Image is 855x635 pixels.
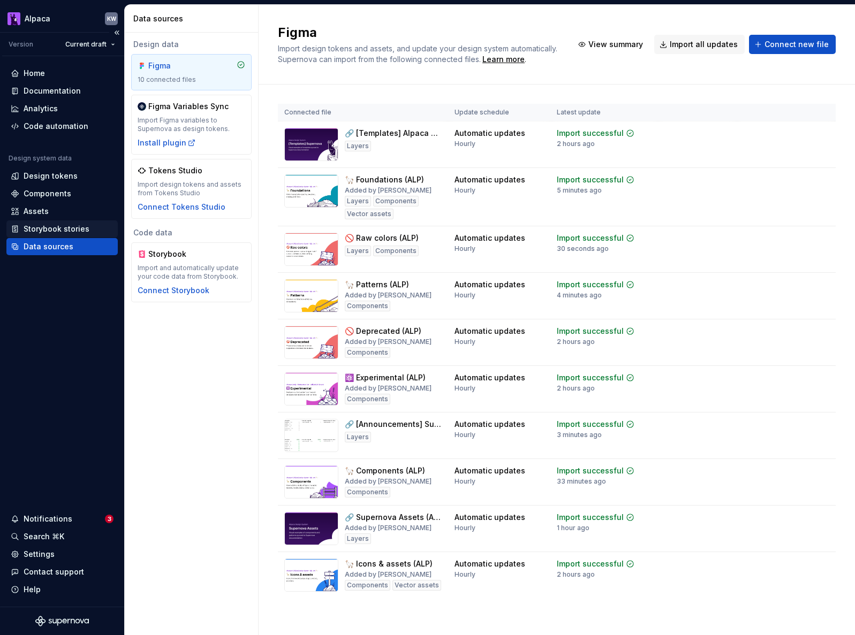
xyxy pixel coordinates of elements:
div: 🦙 Foundations (ALP) [345,174,424,185]
div: 30 seconds ago [557,244,609,253]
div: Automatic updates [455,372,525,383]
div: Alpaca [25,13,50,24]
div: Hourly [455,384,475,393]
div: Home [24,68,45,79]
div: Layers [345,196,371,206]
button: Help [6,581,118,598]
div: 4 minutes ago [557,291,602,300]
div: Hourly [455,338,475,346]
a: Figma10 connected files [131,54,252,90]
img: 003f14f4-5683-479b-9942-563e216bc167.png [7,12,20,25]
button: Notifications3 [6,510,118,527]
div: Automatic updates [455,279,525,290]
div: Analytics [24,103,58,114]
button: Contact support [6,563,118,580]
div: KW [107,14,116,23]
div: 🦙 Icons & assets (ALP) [345,559,433,569]
button: Import all updates [654,35,745,54]
span: . [481,56,526,64]
div: Import successful [557,233,624,243]
div: Hourly [455,291,475,300]
a: Design tokens [6,167,118,185]
a: Assets [6,203,118,220]
div: Hourly [455,477,475,486]
div: Data sources [24,241,73,252]
a: Settings [6,546,118,563]
div: Automatic updates [455,233,525,243]
div: Import and automatically update your code data from Storybook. [138,264,245,281]
button: Connect Tokens Studio [138,202,225,212]
span: View summary [588,39,643,50]
div: Import successful [557,326,624,336]
div: 33 minutes ago [557,477,606,486]
div: 2 hours ago [557,570,595,579]
div: Added by [PERSON_NAME] [345,384,432,393]
div: Design tokens [24,171,78,181]
div: Tokens Studio [148,165,202,176]
div: ⚛️ Experimental (ALP) [345,372,426,383]
button: Search ⌘K [6,528,118,545]
div: Code data [131,227,252,238]
div: Automatic updates [455,512,525,523]
div: Layers [345,533,371,544]
div: Layers [345,246,371,256]
div: Import successful [557,559,624,569]
div: Hourly [455,524,475,532]
div: Hourly [455,140,475,148]
div: Hourly [455,244,475,253]
div: Components [345,347,390,358]
div: Added by [PERSON_NAME] [345,338,432,346]
a: Analytics [6,100,118,117]
button: Collapse sidebar [109,25,124,40]
div: Components [345,580,390,591]
span: Current draft [65,40,107,49]
div: Storybook [148,249,200,259]
a: Supernova Logo [35,616,89,626]
div: Layers [345,432,371,442]
div: 🔗 [Templates] Alpaca Supernova [345,128,442,139]
div: Automatic updates [455,174,525,185]
div: Import successful [557,372,624,383]
div: Import successful [557,512,624,523]
div: Components [373,246,419,256]
div: Data sources [133,13,254,24]
div: Contact support [24,567,84,577]
a: Learn more [482,54,525,65]
a: Tokens StudioImport design tokens and assets from Tokens StudioConnect Tokens Studio [131,159,252,219]
a: Components [6,185,118,202]
div: Code automation [24,121,88,132]
button: Connect Storybook [138,285,209,296]
button: Install plugin [138,137,196,148]
div: 🚫 Raw colors (ALP) [345,233,419,243]
a: StorybookImport and automatically update your code data from Storybook.Connect Storybook [131,242,252,302]
div: Assets [24,206,49,217]
a: Home [6,65,118,82]
div: 2 hours ago [557,140,595,148]
div: Settings [24,549,55,560]
div: 3 minutes ago [557,431,602,439]
div: 🦙 Patterns (ALP) [345,279,409,290]
div: Added by [PERSON_NAME] [345,524,432,532]
div: 2 hours ago [557,338,595,346]
div: Components [345,394,390,404]
div: Design system data [9,154,72,163]
button: AlpacaKW [2,7,122,30]
div: 5 minutes ago [557,186,602,195]
div: Vector assets [345,209,394,219]
div: Import successful [557,128,624,139]
a: Storybook stories [6,220,118,238]
div: 🔗 Supernova Assets (ALP) [345,512,442,523]
h2: Figma [278,24,560,41]
div: Import successful [557,419,624,430]
div: Hourly [455,431,475,439]
div: Storybook stories [24,224,89,234]
span: 3 [105,515,114,523]
a: Code automation [6,118,118,135]
div: Added by [PERSON_NAME] [345,477,432,486]
div: Import successful [557,174,624,185]
div: Added by [PERSON_NAME] [345,186,432,195]
div: Vector assets [392,580,441,591]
